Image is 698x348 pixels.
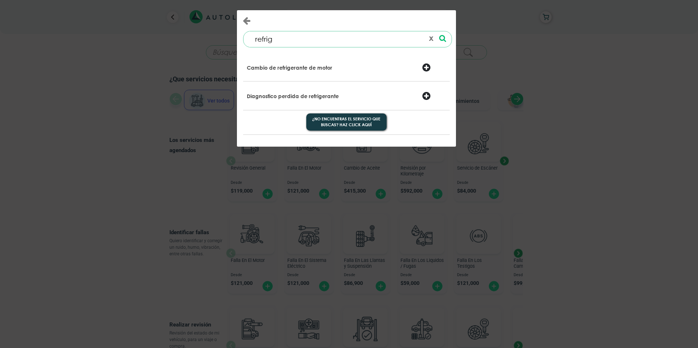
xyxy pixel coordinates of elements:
[247,93,339,100] p: Diagnostico perdida de refrigerante
[243,16,250,25] button: Close
[306,113,387,131] button: ¿No encuentras el servicio que buscas? Haz click aquí
[426,33,436,45] button: x
[249,31,425,47] input: ¿Qué necesita tu vehículo?...
[247,64,332,71] p: Cambio de refrigerante de motor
